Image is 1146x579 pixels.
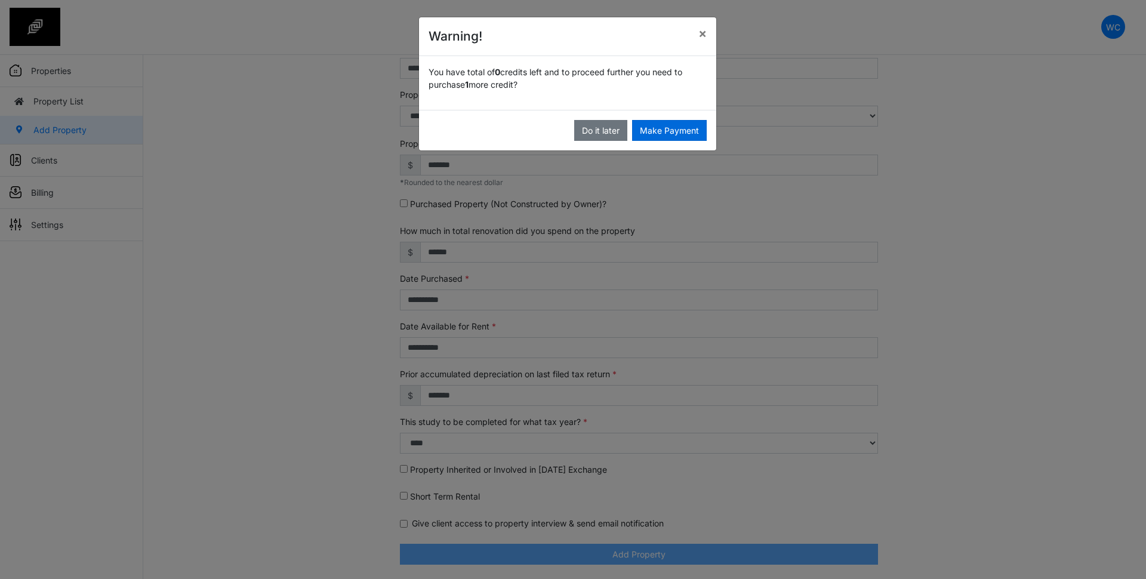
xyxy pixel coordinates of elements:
[429,66,707,91] p: You have total of credits left and to proceed further you need to purchase more credit?
[429,27,482,46] h4: Warning!
[632,120,707,141] button: Make Payment
[465,79,469,90] span: 1
[495,67,500,77] span: 0
[689,17,716,49] button: Close
[698,26,707,41] span: ×
[574,120,627,141] button: Do it later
